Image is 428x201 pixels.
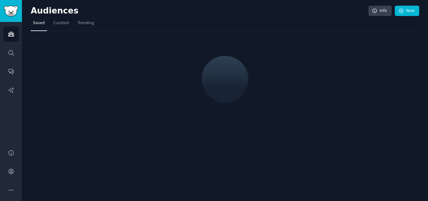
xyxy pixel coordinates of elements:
span: Curated [54,20,69,26]
h2: Audiences [31,6,368,16]
span: Saved [33,20,45,26]
a: New [395,6,419,16]
span: Trending [78,20,94,26]
a: Info [368,6,392,16]
a: Saved [31,18,47,31]
a: Curated [51,18,71,31]
a: Trending [76,18,96,31]
img: GummySearch logo [4,6,18,17]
